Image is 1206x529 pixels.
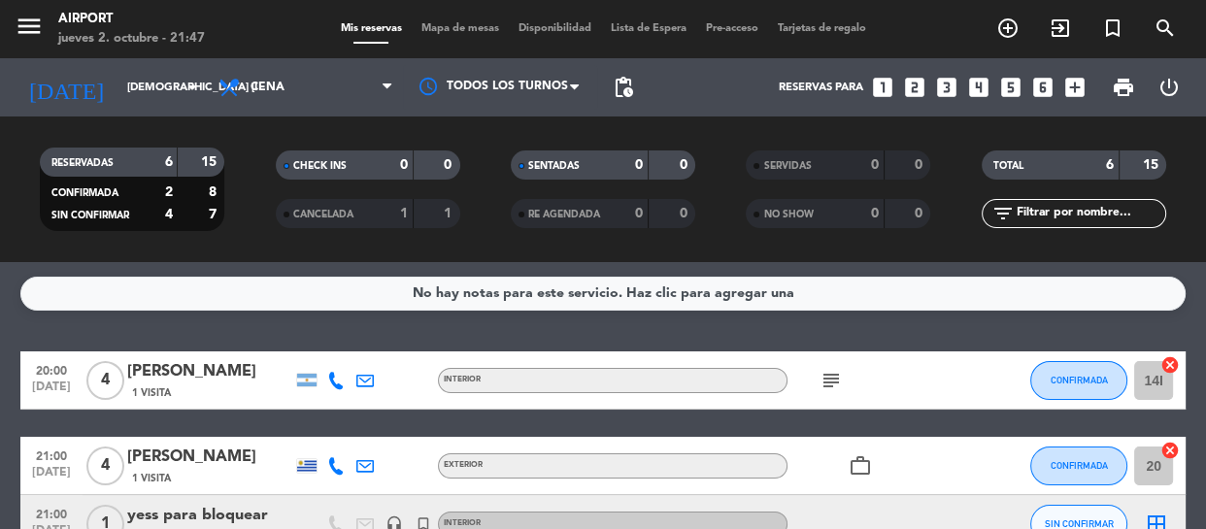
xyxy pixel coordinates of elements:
[871,158,879,172] strong: 0
[1154,17,1177,40] i: search
[680,207,691,220] strong: 0
[127,503,292,528] div: yess para bloquear
[1049,17,1072,40] i: exit_to_app
[127,359,292,384] div: [PERSON_NAME]
[51,188,118,198] span: CONFIRMADA
[15,66,117,109] i: [DATE]
[444,376,481,383] span: INTERIOR
[1142,158,1161,172] strong: 15
[915,207,926,220] strong: 0
[164,155,172,169] strong: 6
[444,461,483,469] span: EXTERIOR
[870,75,895,100] i: looks_one
[996,17,1020,40] i: add_circle_outline
[1157,76,1181,99] i: power_settings_new
[413,282,794,305] div: No hay notas para este servicio. Haz clic para agregar una
[696,23,768,34] span: Pre-acceso
[1101,17,1124,40] i: turned_in_not
[400,207,408,220] strong: 1
[15,12,44,48] button: menu
[763,210,813,219] span: NO SHOW
[768,23,876,34] span: Tarjetas de regalo
[164,185,172,199] strong: 2
[27,444,76,466] span: 21:00
[509,23,601,34] span: Disponibilidad
[1030,446,1127,485] button: CONFIRMADA
[1147,58,1192,116] div: LOG OUT
[1030,361,1127,400] button: CONFIRMADA
[601,23,696,34] span: Lista de Espera
[680,158,691,172] strong: 0
[635,158,643,172] strong: 0
[902,75,927,100] i: looks_two
[1160,355,1180,375] i: cancel
[1015,203,1165,224] input: Filtrar por nombre...
[164,208,172,221] strong: 4
[1160,441,1180,460] i: cancel
[635,207,643,220] strong: 0
[1051,460,1108,471] span: CONFIRMADA
[400,158,408,172] strong: 0
[132,385,171,401] span: 1 Visita
[181,76,204,99] i: arrow_drop_down
[820,369,843,392] i: subject
[998,75,1023,100] i: looks_5
[763,161,811,171] span: SERVIDAS
[991,202,1015,225] i: filter_list
[444,519,481,527] span: INTERIOR
[849,454,872,478] i: work_outline
[27,380,76,403] span: [DATE]
[209,185,220,199] strong: 8
[86,446,124,485] span: 4
[915,158,926,172] strong: 0
[528,210,600,219] span: RE AGENDADA
[966,75,991,100] i: looks_4
[993,161,1023,171] span: TOTAL
[58,29,205,49] div: jueves 2. octubre - 21:47
[1062,75,1088,100] i: add_box
[293,210,353,219] span: CANCELADA
[444,158,455,172] strong: 0
[1051,375,1108,385] span: CONFIRMADA
[1030,75,1055,100] i: looks_6
[27,358,76,380] span: 20:00
[27,466,76,488] span: [DATE]
[444,207,455,220] strong: 1
[27,502,76,524] span: 21:00
[331,23,412,34] span: Mis reservas
[293,161,347,171] span: CHECK INS
[612,76,635,99] span: pending_actions
[1106,158,1114,172] strong: 6
[132,471,171,486] span: 1 Visita
[209,208,220,221] strong: 7
[1112,76,1135,99] span: print
[86,361,124,400] span: 4
[412,23,509,34] span: Mapa de mesas
[51,158,114,168] span: RESERVADAS
[934,75,959,100] i: looks_3
[201,155,220,169] strong: 15
[51,211,129,220] span: SIN CONFIRMAR
[528,161,580,171] span: SENTADAS
[779,82,863,94] span: Reservas para
[15,12,44,41] i: menu
[127,445,292,470] div: [PERSON_NAME]
[871,207,879,220] strong: 0
[1045,518,1114,529] span: SIN CONFIRMAR
[251,81,285,94] span: Cena
[58,10,205,29] div: Airport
